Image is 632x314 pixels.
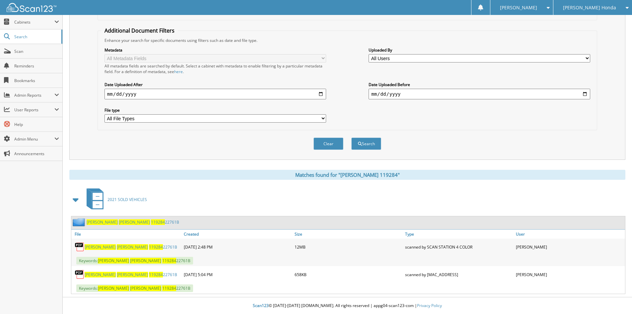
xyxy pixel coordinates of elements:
[417,303,442,308] a: Privacy Policy
[71,230,182,239] a: File
[101,27,178,34] legend: Additional Document Filters
[151,219,165,225] span: 119284
[149,244,163,250] span: 119284
[14,63,59,69] span: Reminders
[351,138,381,150] button: Search
[599,282,632,314] iframe: Chat Widget
[7,3,56,12] img: scan123-logo-white.svg
[182,240,293,254] div: [DATE] 2:48 PM
[85,272,177,277] a: [PERSON_NAME] [PERSON_NAME] 11928422761B
[98,285,129,291] span: [PERSON_NAME]
[182,230,293,239] a: Created
[130,258,161,263] span: [PERSON_NAME]
[87,219,118,225] span: [PERSON_NAME]
[69,170,625,180] div: Matches found for "[PERSON_NAME] 119284"
[174,69,183,74] a: here
[107,197,147,202] span: 2021 SOLD VEHICLES
[73,218,87,226] img: folder2.png
[403,240,514,254] div: scanned by SCAN STATION 4 COLOR
[403,230,514,239] a: Type
[105,82,326,87] label: Date Uploaded After
[293,268,404,281] div: 658KB
[369,89,590,99] input: end
[14,34,58,40] span: Search
[149,272,163,277] span: 119284
[105,63,326,74] div: All metadata fields are searched by default. Select a cabinet with metadata to enable filtering b...
[14,78,59,83] span: Bookmarks
[85,244,116,250] span: [PERSON_NAME]
[162,258,176,263] span: 119284
[14,151,59,157] span: Announcements
[63,298,632,314] div: © [DATE]-[DATE] [DOMAIN_NAME]. All rights reserved | appg04-scan123-com |
[14,92,54,98] span: Admin Reports
[87,219,179,225] a: [PERSON_NAME] [PERSON_NAME] 11928422761B
[14,136,54,142] span: Admin Menu
[293,230,404,239] a: Size
[75,242,85,252] img: PDF.png
[83,186,147,213] a: 2021 SOLD VEHICLES
[119,219,150,225] span: [PERSON_NAME]
[253,303,269,308] span: Scan123
[105,89,326,99] input: start
[369,82,590,87] label: Date Uploaded Before
[14,49,59,54] span: Scan
[514,230,625,239] a: User
[76,284,193,292] span: Keywords: 22761B
[14,19,54,25] span: Cabinets
[14,107,54,113] span: User Reports
[117,272,148,277] span: [PERSON_NAME]
[563,6,616,10] span: [PERSON_NAME] Honda
[369,47,590,53] label: Uploaded By
[293,240,404,254] div: 12MB
[105,47,326,53] label: Metadata
[105,107,326,113] label: File type
[98,258,129,263] span: [PERSON_NAME]
[85,272,116,277] span: [PERSON_NAME]
[101,38,594,43] div: Enhance your search for specific documents using filters such as date and file type.
[75,269,85,279] img: PDF.png
[85,244,177,250] a: [PERSON_NAME] [PERSON_NAME] 11928422761B
[514,240,625,254] div: [PERSON_NAME]
[314,138,343,150] button: Clear
[403,268,514,281] div: scanned by [MAC_ADDRESS]
[500,6,537,10] span: [PERSON_NAME]
[130,285,161,291] span: [PERSON_NAME]
[514,268,625,281] div: [PERSON_NAME]
[182,268,293,281] div: [DATE] 5:04 PM
[14,122,59,127] span: Help
[117,244,148,250] span: [PERSON_NAME]
[162,285,176,291] span: 119284
[76,257,193,264] span: Keywords: 22761B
